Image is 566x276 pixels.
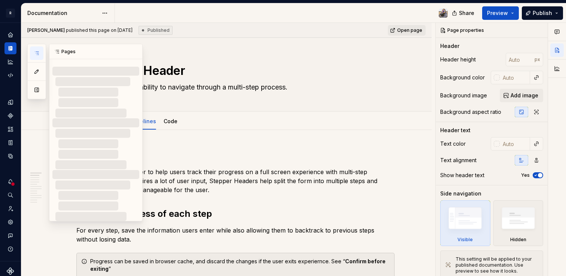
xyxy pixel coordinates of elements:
a: Code automation [4,69,16,81]
a: Documentation [4,42,16,54]
div: Pages [49,44,142,59]
textarea: Gives user the ability to navigate through a multi-step process. [92,81,375,93]
textarea: Stepper Header [92,62,375,80]
div: Progress can be saved in browser cache, and discard the changes if the user exits experiernce. Se... [90,258,390,273]
img: Ian [439,9,448,18]
div: Background image [440,92,487,99]
h1: Usage [76,148,395,161]
p: For every step, save the information users enter while also allowing them to backtrack to previou... [76,226,395,244]
a: Analytics [4,56,16,68]
a: Invite team [4,203,16,215]
a: Home [4,29,16,41]
div: Published [139,26,173,35]
div: Header text [440,127,471,134]
input: Auto [500,137,530,151]
button: Preview [482,6,519,20]
div: Header height [440,56,476,63]
span: Preview [487,9,508,17]
a: Assets [4,123,16,135]
div: Hidden [493,200,544,246]
div: Documentation [27,9,98,17]
span: Open page [397,27,422,33]
a: Settings [4,216,16,228]
h2: Save the progress of each step [76,208,395,220]
a: Data sources [4,150,16,162]
button: Share [448,6,479,20]
button: Add image [500,89,543,102]
div: Hidden [510,237,526,243]
a: Storybook stories [4,137,16,149]
p: Use the Stepper Header to help users track their progress on a full screen experience with multi-... [76,167,395,194]
input: Auto [500,71,530,84]
span: published this page on [DATE] [27,27,133,33]
span: Publish [533,9,552,17]
div: Text color [440,140,466,148]
div: Header [440,42,459,50]
div: Show header text [440,172,484,179]
a: Code [164,118,177,124]
button: R [1,5,19,21]
div: Text alignment [440,157,477,164]
span: [PERSON_NAME] [27,27,65,33]
button: Notifications [4,176,16,188]
a: Design tokens [4,96,16,108]
label: Yes [521,172,530,178]
span: Share [459,9,474,17]
button: Search ⌘K [4,189,16,201]
a: Open page [388,25,426,36]
div: Code [161,113,180,129]
a: Components [4,110,16,122]
div: Background color [440,74,485,81]
div: Side navigation [440,190,481,197]
div: R [6,9,15,18]
div: Visible [440,200,490,246]
span: Add image [511,92,538,99]
div: This setting will be applied to your published documentation. Use preview to see how it looks. [456,256,538,274]
input: Auto [506,53,535,66]
div: Background aspect ratio [440,108,501,116]
button: Contact support [4,230,16,242]
div: Visible [457,237,473,243]
button: Publish [522,6,563,20]
p: px [535,57,540,63]
svg: Supernova Logo [7,267,14,275]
